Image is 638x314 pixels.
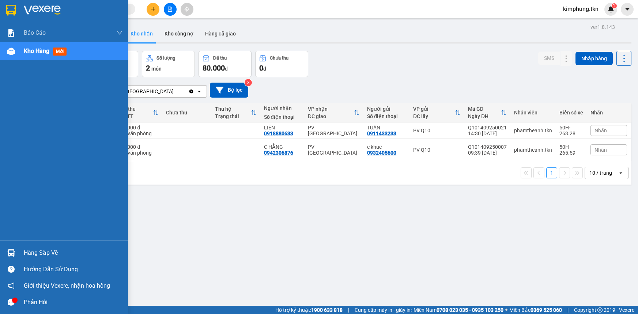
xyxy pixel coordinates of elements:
img: solution-icon [7,29,15,37]
input: Selected PV Phước Đông. [174,88,175,95]
img: warehouse-icon [7,48,15,55]
button: Đã thu80.000đ [199,51,252,77]
div: Số điện thoại [367,113,406,119]
span: món [151,66,162,72]
div: 10 / trang [589,169,612,177]
span: Miền Bắc [509,306,562,314]
div: 0911433233 [367,130,396,136]
div: ĐC giao [308,113,354,119]
div: 0918880633 [264,130,293,136]
div: Số điện thoại [264,114,301,120]
span: aim [184,7,189,12]
span: 0 [259,64,263,72]
div: 40.000 đ [120,144,159,150]
strong: 0369 525 060 [531,307,562,313]
div: 0942306876 [264,150,293,156]
div: 50H-265.59 [559,144,583,156]
div: Chưa thu [270,56,288,61]
th: Toggle SortBy [409,103,464,122]
svg: Clear value [188,88,194,94]
div: TUẤN [367,125,406,130]
span: plus [151,7,156,12]
div: VP nhận [308,106,354,112]
div: phamtheanh.tkn [514,128,552,133]
span: file-add [167,7,173,12]
button: Chưa thu0đ [255,51,308,77]
th: Toggle SortBy [464,103,510,122]
span: 2 [146,64,150,72]
button: Bộ lọc [210,83,248,98]
th: Toggle SortBy [211,103,260,122]
div: Hàng sắp về [24,247,122,258]
button: file-add [164,3,177,16]
button: SMS [538,52,560,65]
button: 1 [546,167,557,178]
img: logo-vxr [6,5,16,16]
img: icon-new-feature [608,6,614,12]
div: PV [GEOGRAPHIC_DATA] [117,88,174,95]
button: Kho nhận [125,25,159,42]
div: c khuê [367,144,406,150]
div: Biển số xe [559,110,583,116]
div: Q101409250007 [468,144,507,150]
div: 0932405600 [367,150,396,156]
div: C HẰNG [264,144,301,150]
span: Hỗ trợ kỹ thuật: [275,306,343,314]
div: PV Q10 [413,128,461,133]
div: 14:30 [DATE] [468,130,507,136]
div: HTTT [120,113,153,119]
span: Nhãn [594,128,607,133]
div: Q101409250021 [468,125,507,130]
span: caret-down [624,6,631,12]
div: VP gửi [413,106,455,112]
div: PV [GEOGRAPHIC_DATA] [308,125,360,136]
span: đ [263,66,266,72]
button: Số lượng2món [142,51,195,77]
button: Kho công nợ [159,25,199,42]
div: 40.000 đ [120,125,159,130]
sup: 3 [245,79,252,86]
th: Toggle SortBy [304,103,364,122]
span: notification [8,282,15,289]
img: warehouse-icon [7,249,15,257]
span: Miền Nam [414,306,503,314]
div: Chưa thu [166,110,208,116]
div: Mã GD [468,106,501,112]
div: Số lượng [156,56,175,61]
span: question-circle [8,266,15,273]
span: Nhãn [594,147,607,153]
span: | [348,306,349,314]
div: PV Q10 [413,147,461,153]
div: Nhân viên [514,110,552,116]
div: PV [GEOGRAPHIC_DATA] [308,144,360,156]
span: 80.000 [203,64,225,72]
div: ver 1.8.143 [590,23,615,31]
span: | [567,306,569,314]
div: Phản hồi [24,297,122,308]
div: Trạng thái [215,113,251,119]
th: Toggle SortBy [116,103,162,122]
strong: 0708 023 035 - 0935 103 250 [437,307,503,313]
span: Báo cáo [24,28,46,37]
button: caret-down [621,3,634,16]
div: 50H-263.28 [559,125,583,136]
div: Đã thu [213,56,227,61]
div: ĐC lấy [413,113,455,119]
button: Hàng đã giao [199,25,242,42]
span: mới [53,48,67,56]
span: ⚪️ [505,309,507,311]
svg: open [196,88,202,94]
span: down [117,30,122,36]
button: aim [181,3,193,16]
div: Người nhận [264,105,301,111]
div: Tại văn phòng [120,130,159,136]
span: copyright [597,307,603,313]
div: Đã thu [120,106,153,112]
span: đ [225,66,228,72]
strong: 1900 633 818 [311,307,343,313]
span: kimphung.tkn [557,4,604,14]
div: phamtheanh.tkn [514,147,552,153]
svg: open [618,170,624,176]
button: plus [147,3,159,16]
span: Kho hàng [24,48,49,54]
